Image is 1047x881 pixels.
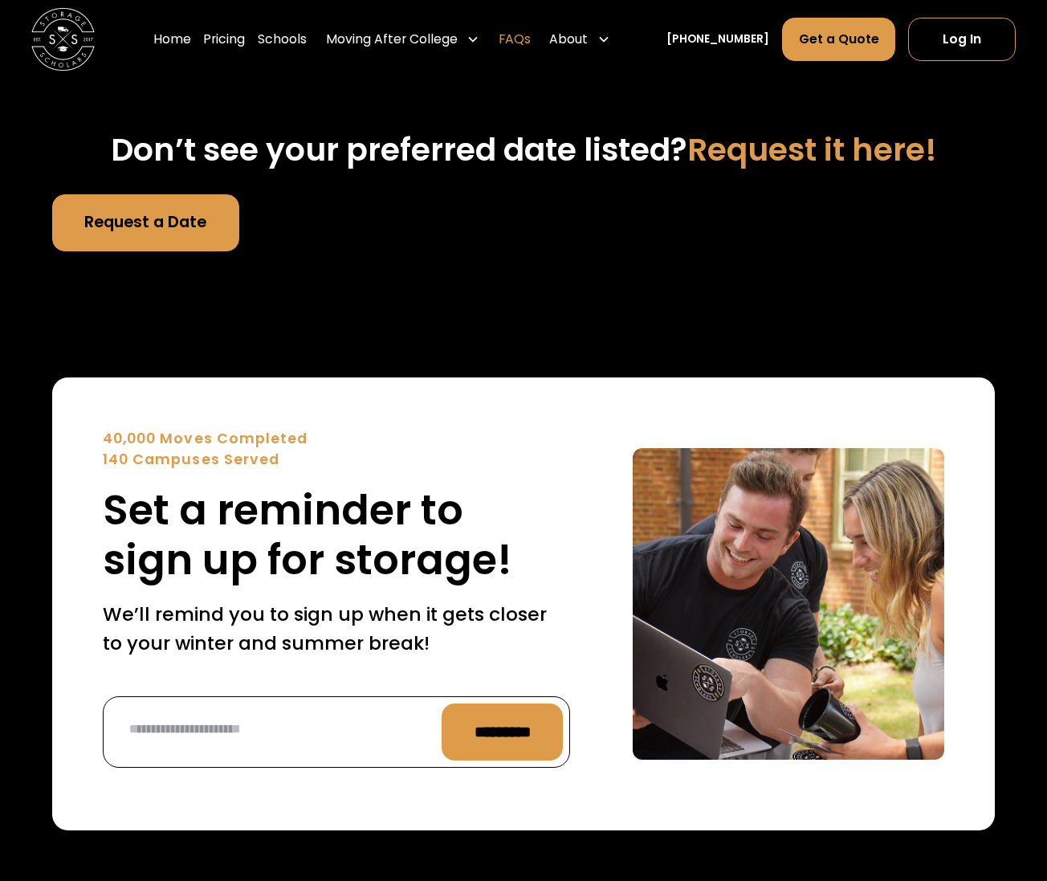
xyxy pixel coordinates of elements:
a: Log In [908,18,1016,61]
div: 140 Campuses Served [103,449,570,471]
h3: Don’t see your preferred date listed? [52,131,995,169]
span: Request it here! [687,128,937,172]
div: About [543,18,616,62]
div: Moving After College [326,30,458,49]
h2: Set a reminder to sign up for storage! [103,486,570,585]
div: About [549,30,588,49]
a: Home [153,18,191,62]
a: [PHONE_NUMBER] [666,31,769,48]
div: Moving After College [320,18,486,62]
a: Schools [258,18,307,62]
p: We’ll remind you to sign up when it gets closer to your winter and summer break! [103,600,570,657]
img: Sign up for a text reminder. [633,448,944,760]
a: FAQs [499,18,531,62]
form: Reminder Form [103,696,570,767]
a: Pricing [203,18,245,62]
div: 40,000 Moves Completed [103,428,570,450]
a: Request a Date [52,194,239,251]
a: Get a Quote [782,18,895,61]
img: Storage Scholars main logo [31,8,95,71]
